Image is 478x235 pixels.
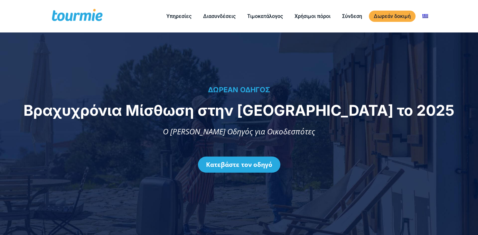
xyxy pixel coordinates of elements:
[369,11,416,22] a: Δωρεάν δοκιμή
[198,12,240,20] a: Διασυνδέσεις
[242,12,288,20] a: Τιμοκατάλογος
[198,157,280,173] a: Κατεβάστε τον οδηγό
[23,101,455,119] span: Βραχυχρόνια Μίσθωση στην [GEOGRAPHIC_DATA] το 2025
[162,12,196,20] a: Υπηρεσίες
[290,12,335,20] a: Χρήσιμοι πόροι
[337,12,367,20] a: Σύνδεση
[163,126,315,137] span: Ο [PERSON_NAME] Οδηγός για Οικοδεσπότες
[208,86,270,94] span: ΔΩΡΕΑΝ ΟΔΗΓΟΣ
